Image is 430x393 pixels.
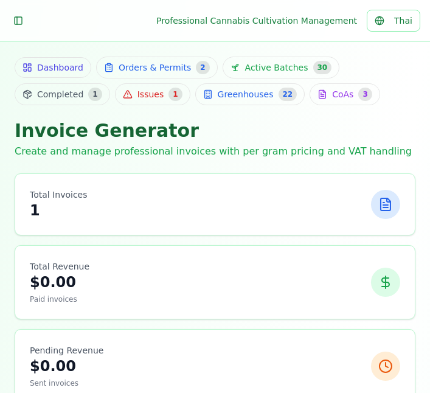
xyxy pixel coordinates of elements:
div: 3 [358,88,372,101]
p: $0.00 [30,356,103,376]
p: Total Revenue [30,260,89,273]
a: Active Batches30 [223,57,340,78]
span: Completed [37,88,83,100]
p: 1 [30,201,88,220]
div: 2 [196,61,209,74]
button: Thai [367,10,420,32]
p: Sent invoices [30,378,103,388]
h1: Invoice Generator [15,120,412,142]
div: 1 [168,88,182,101]
span: Greenhouses [218,88,274,100]
span: Issues [137,88,164,100]
div: 22 [279,88,297,101]
p: $0.00 [30,273,89,292]
a: Issues1 [115,83,190,105]
span: Active Batches [245,61,308,74]
a: Orders & Permits2 [96,57,218,78]
div: Professional Cannabis Cultivation Management [156,15,357,27]
p: Pending Revenue [30,344,103,356]
a: Greenhouses22 [195,83,305,105]
a: Completed1 [15,83,110,105]
p: Total Invoices [30,189,88,201]
span: Dashboard [37,61,83,74]
div: 30 [313,61,332,74]
span: Orders & Permits [119,61,191,74]
span: Thai [394,15,412,27]
a: Dashboard [15,57,91,78]
p: Paid invoices [30,294,89,304]
a: CoAs3 [310,83,380,105]
span: CoAs [332,88,353,100]
div: 1 [88,88,102,101]
p: Create and manage professional invoices with per gram pricing and VAT handling [15,144,412,159]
